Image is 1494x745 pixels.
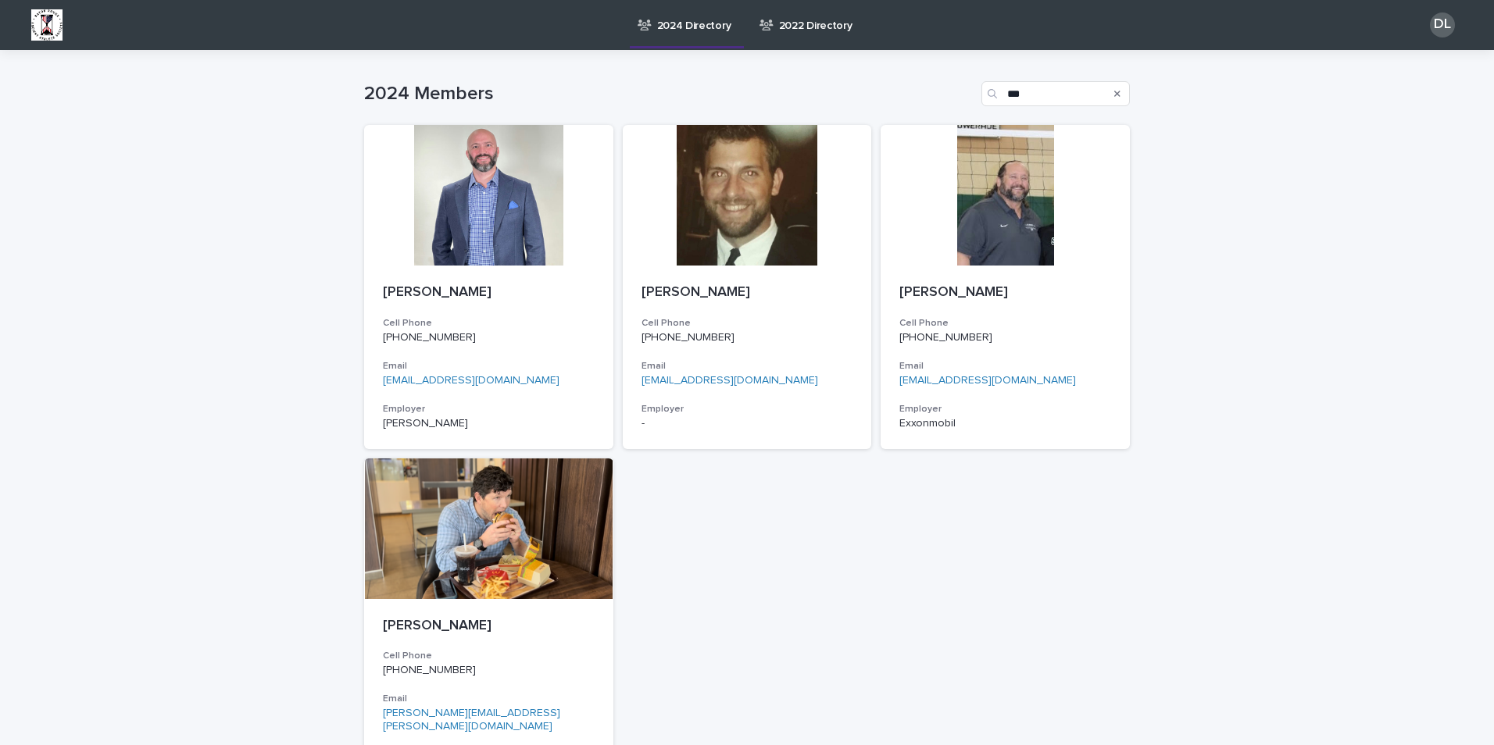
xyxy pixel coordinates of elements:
a: [PHONE_NUMBER] [899,332,992,343]
div: DL [1430,12,1455,37]
p: Exxonmobil [899,417,1111,430]
p: [PERSON_NAME] [899,284,1111,301]
a: [PERSON_NAME]Cell Phone[PHONE_NUMBER]Email[EMAIL_ADDRESS][DOMAIN_NAME]Employer- [623,125,872,449]
a: [PERSON_NAME][EMAIL_ADDRESS][PERSON_NAME][DOMAIN_NAME] [383,708,560,732]
a: [EMAIL_ADDRESS][DOMAIN_NAME] [899,375,1076,386]
a: [EMAIL_ADDRESS][DOMAIN_NAME] [383,375,559,386]
p: [PERSON_NAME] [383,618,595,635]
img: BsxibNoaTPe9uU9VL587 [31,9,63,41]
h3: Email [642,360,853,372]
h3: Cell Phone [642,317,853,330]
a: [PHONE_NUMBER] [642,332,734,343]
h3: Employer [899,403,1111,415]
p: [PERSON_NAME] [383,284,595,301]
a: [EMAIL_ADDRESS][DOMAIN_NAME] [642,375,818,386]
p: [PERSON_NAME] [642,284,853,301]
input: Search [981,81,1130,106]
h3: Email [383,693,595,705]
a: [PHONE_NUMBER] [383,332,476,343]
h3: Email [383,360,595,372]
h3: Cell Phone [383,317,595,330]
h3: Employer [642,403,853,415]
a: [PHONE_NUMBER] [383,665,476,675]
a: [PERSON_NAME]Cell Phone[PHONE_NUMBER]Email[EMAIL_ADDRESS][DOMAIN_NAME]Employer[PERSON_NAME] [364,125,613,449]
h3: Cell Phone [899,317,1111,330]
h3: Employer [383,403,595,415]
h3: Email [899,360,1111,372]
p: - [642,417,853,430]
h1: 2024 Members [364,83,975,105]
p: [PERSON_NAME] [383,417,595,430]
a: [PERSON_NAME]Cell Phone[PHONE_NUMBER]Email[EMAIL_ADDRESS][DOMAIN_NAME]EmployerExxonmobil [881,125,1130,449]
h3: Cell Phone [383,650,595,662]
